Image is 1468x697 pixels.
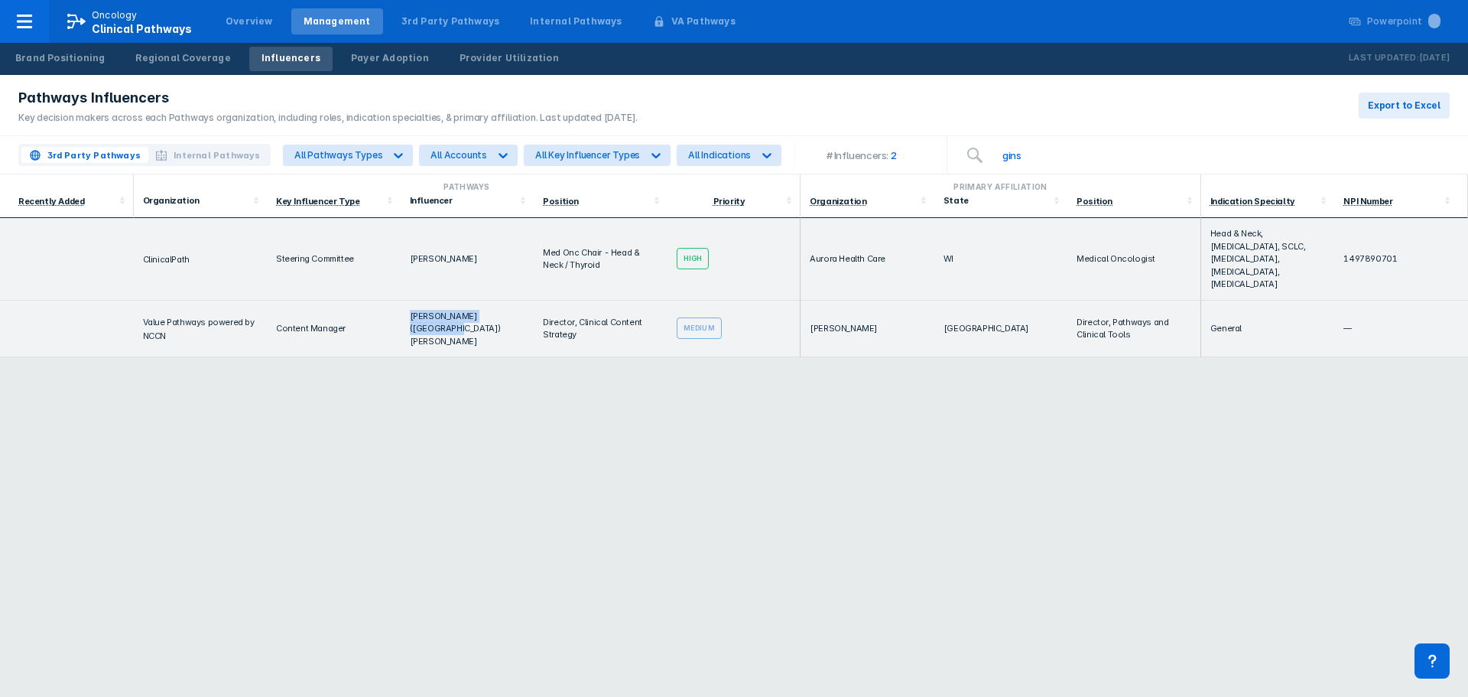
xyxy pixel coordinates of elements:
td: Steering Committee [267,218,401,301]
div: Position [1077,196,1112,207]
div: Key Influencer Type [276,196,359,207]
div: Organization [810,196,866,207]
a: Regional Coverage [123,47,242,71]
div: # Influencers: [827,149,888,161]
a: ClinicalPath [143,253,190,264]
div: High [677,248,710,269]
td: [PERSON_NAME] [801,301,934,358]
a: Payer Adoption [339,47,441,71]
td: [PERSON_NAME] ([GEOGRAPHIC_DATA]) [PERSON_NAME] [401,301,534,358]
a: Provider Utilization [447,47,571,71]
a: Value Pathways powered by NCCN [143,316,255,340]
td: Director, Clinical Content Strategy [534,301,667,358]
button: Internal Pathways [148,147,268,163]
input: Filter influencers by name, title, affiliation, etc. [993,140,1450,171]
td: Med Onc Chair - Head & Neck / Thyroid [534,218,667,301]
a: Overview [213,8,285,34]
td: [PERSON_NAME] [401,218,534,301]
p: [DATE] [1419,50,1450,66]
td: General [1201,301,1335,358]
div: Payer Adoption [351,51,429,65]
div: NPI Number [1343,196,1392,207]
div: All Indications [688,149,751,161]
div: Influencers [261,51,320,65]
span: ClinicalPath [143,254,190,265]
td: Director, Pathways and Clinical Tools [1067,301,1201,358]
div: Priority [713,196,745,207]
span: Value Pathways powered by NCCN [143,317,255,341]
td: Head & Neck, [MEDICAL_DATA], SCLC, [MEDICAL_DATA], [MEDICAL_DATA], [MEDICAL_DATA] [1201,218,1335,301]
span: 2 [888,149,915,161]
a: Management [291,8,383,34]
div: Overview [226,15,273,28]
a: Internal Pathways [518,8,634,34]
div: Position [543,196,579,207]
div: All Pathways Types [294,149,382,161]
a: Influencers [249,47,333,71]
td: — [1334,301,1468,358]
button: 3rd Party Pathways [21,147,148,163]
div: Primary Affiliation [807,181,1194,193]
td: Aurora Health Care [801,218,934,301]
span: Internal Pathways [174,148,260,162]
div: Contact Support [1414,643,1450,679]
div: VA Pathways [671,15,736,28]
td: [GEOGRAPHIC_DATA] [934,301,1068,358]
div: Provider Utilization [460,51,559,65]
div: Medium [677,318,722,339]
div: All Accounts [430,149,487,161]
div: State [943,195,1050,206]
div: Internal Pathways [530,15,622,28]
span: Pathways Influencers [18,89,169,107]
div: Powerpoint [1367,15,1440,28]
div: Recently Added [18,196,84,207]
td: 1497890701 [1334,218,1468,301]
td: Content Manager [267,301,401,358]
div: All Key Influencer Types [535,149,640,161]
p: Oncology [92,8,138,22]
div: Key decision makers across each Pathways organization, including roles, indication specialties, &... [18,111,638,125]
a: 3rd Party Pathways [389,8,512,34]
span: Clinical Pathways [92,22,192,35]
div: Pathways [140,181,794,193]
button: Export to Excel [1359,93,1450,119]
div: Brand Positioning [15,51,105,65]
p: Last Updated: [1349,50,1419,66]
span: 3rd Party Pathways [47,148,141,162]
a: Brand Positioning [3,47,117,71]
span: Export to Excel [1368,99,1440,112]
div: 3rd Party Pathways [401,15,500,28]
div: Management [304,15,371,28]
td: WI [934,218,1068,301]
div: Regional Coverage [135,51,230,65]
div: Indication Specialty [1210,196,1295,207]
div: Influencer [410,195,516,206]
div: Organization [143,195,249,206]
td: Medical Oncologist [1067,218,1201,301]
